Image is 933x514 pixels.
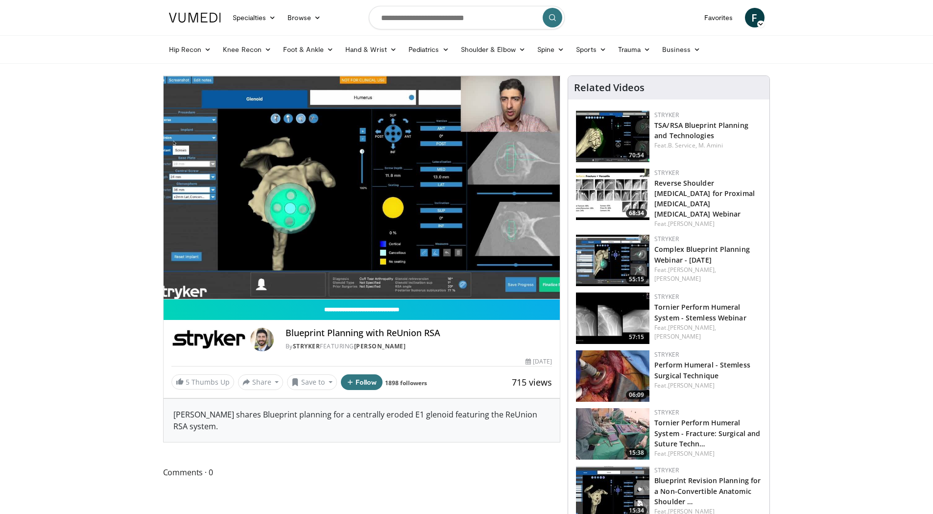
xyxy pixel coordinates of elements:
[576,408,649,460] img: 49870a89-1289-4bcf-be89-66894a47fa98.150x105_q85_crop-smart_upscale.jpg
[626,209,647,218] span: 68:34
[570,40,612,59] a: Sports
[341,374,383,390] button: Follow
[576,111,649,162] img: a4d3b802-610a-4c4d-91a4-ffc1b6f0ec47.150x105_q85_crop-smart_upscale.jpg
[668,266,716,274] a: [PERSON_NAME],
[354,342,406,350] a: [PERSON_NAME]
[277,40,339,59] a: Foot & Ankle
[654,350,679,359] a: Stryker
[339,40,403,59] a: Hand & Wrist
[576,293,649,344] a: 57:15
[574,82,645,94] h4: Related Videos
[287,374,337,390] button: Save to
[668,220,715,228] a: [PERSON_NAME]
[512,376,552,388] span: 715 views
[668,141,697,149] a: B. Service,
[626,275,647,284] span: 55:15
[576,350,649,402] a: 06:09
[217,40,277,59] a: Knee Recon
[654,178,755,219] a: Reverse Shoulder [MEDICAL_DATA] for Proximal [MEDICAL_DATA] [MEDICAL_DATA] Webinar
[250,328,274,351] img: Avatar
[656,40,706,59] a: Business
[654,360,750,380] a: Perform Humeral - Stemless Surgical Technique
[654,121,748,140] a: TSA/RSA Blueprint Planning and Technologies
[654,381,762,390] div: Feat.
[654,141,762,150] div: Feat.
[576,408,649,460] a: 15:38
[654,169,679,177] a: Stryker
[654,408,679,416] a: Stryker
[227,8,282,27] a: Specialties
[282,8,327,27] a: Browse
[455,40,531,59] a: Shoulder & Elbow
[403,40,455,59] a: Pediatrics
[163,40,217,59] a: Hip Recon
[654,266,762,283] div: Feat.
[698,8,739,27] a: Favorites
[576,235,649,286] a: 55:15
[576,169,649,220] img: 5590996b-cb48-4399-9e45-1e14765bb8fc.150x105_q85_crop-smart_upscale.jpg
[164,76,560,299] video-js: Video Player
[186,377,190,387] span: 5
[526,357,552,366] div: [DATE]
[576,293,649,344] img: 3ae8161b-4f83-4edc-aac2-d9c3cbe12a04.150x105_q85_crop-smart_upscale.jpg
[171,374,234,390] a: 5 Thumbs Up
[654,235,679,243] a: Stryker
[745,8,765,27] a: F
[654,274,701,283] a: [PERSON_NAME]
[654,476,761,506] a: Blueprint Revision Planning for a Non-Convertible Anatomic Shoulder …
[654,466,679,474] a: Stryker
[668,323,716,332] a: [PERSON_NAME],
[576,350,649,402] img: fd96287c-ce25-45fb-ab34-2dcfaf53e3ee.150x105_q85_crop-smart_upscale.jpg
[626,448,647,457] span: 15:38
[654,418,760,448] a: Tornier Perform Humeral System - Fracture: Surgical and Suture Techn…
[612,40,657,59] a: Trauma
[169,13,221,23] img: VuMedi Logo
[626,333,647,342] span: 57:15
[171,328,246,351] img: Stryker
[698,141,723,149] a: M. Amini
[286,342,552,351] div: By FEATURING
[654,245,750,264] a: Complex Blueprint Planning Webinar - [DATE]
[238,374,284,390] button: Share
[654,220,762,228] div: Feat.
[626,391,647,399] span: 06:09
[576,111,649,162] a: 70:54
[164,399,560,442] div: [PERSON_NAME] shares Blueprint planning for a centrally eroded E1 glenoid featuring the ReUnion R...
[576,169,649,220] a: 68:34
[293,342,320,350] a: Stryker
[654,323,762,341] div: Feat.
[654,332,701,341] a: [PERSON_NAME]
[531,40,570,59] a: Spine
[626,151,647,160] span: 70:54
[163,466,561,479] span: Comments 0
[668,449,715,458] a: [PERSON_NAME]
[385,379,427,387] a: 1898 followers
[286,328,552,339] h4: Blueprint Planning with ReUnion RSA
[654,449,762,458] div: Feat.
[654,111,679,119] a: Stryker
[369,6,565,29] input: Search topics, interventions
[654,293,679,301] a: Stryker
[668,381,715,390] a: [PERSON_NAME]
[654,302,746,322] a: Tornier Perform Humeral System - Stemless Webinar
[576,235,649,286] img: 2640b230-daff-4365-83bd-21e2b960ecb5.150x105_q85_crop-smart_upscale.jpg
